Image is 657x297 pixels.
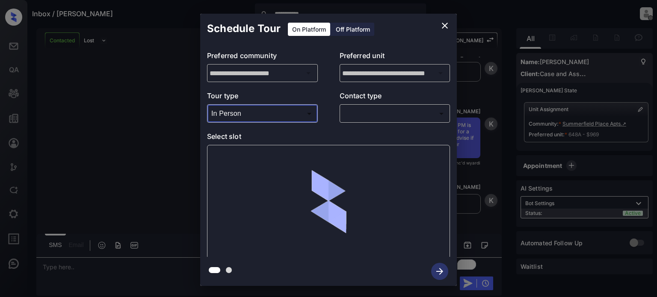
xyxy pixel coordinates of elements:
h2: Schedule Tour [200,14,287,44]
div: On Platform [288,23,330,36]
p: Tour type [207,91,318,104]
button: close [436,17,453,34]
div: Off Platform [331,23,374,36]
p: Select slot [207,131,450,145]
p: Contact type [340,91,450,104]
div: In Person [209,106,316,121]
p: Preferred community [207,50,318,64]
button: btn-next [426,260,453,282]
img: loaderv1.7921fd1ed0a854f04152.gif [278,152,379,252]
p: Preferred unit [340,50,450,64]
